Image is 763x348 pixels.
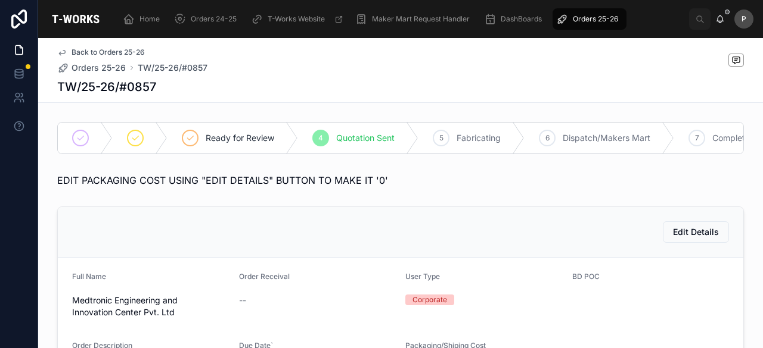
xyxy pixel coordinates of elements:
span: 6 [545,133,550,143]
a: Orders 25-26 [57,62,126,74]
span: Back to Orders 25-26 [72,48,145,57]
span: 4 [318,133,323,143]
span: Fabricating [457,132,501,144]
span: User Type [405,272,440,281]
div: Corporate [412,294,447,305]
span: Medtronic Engineering and Innovation Center Pvt. Ltd [72,294,229,318]
a: Orders 24-25 [170,8,245,30]
a: Back to Orders 25-26 [57,48,145,57]
span: Orders 25-26 [573,14,618,24]
span: 7 [695,133,699,143]
button: Edit Details [663,221,729,243]
span: DashBoards [501,14,542,24]
span: -- [239,294,246,306]
span: Ready for Review [206,132,274,144]
a: DashBoards [480,8,550,30]
a: T-Works Website [247,8,349,30]
span: Home [139,14,160,24]
div: scrollable content [113,6,689,32]
span: Dispatch/Makers Mart [563,132,650,144]
span: P [742,14,746,24]
span: Order Receival [239,272,290,281]
span: T-Works Website [268,14,325,24]
img: App logo [48,10,104,29]
a: Orders 25-26 [553,8,626,30]
span: BD POC [572,272,600,281]
a: TW/25-26/#0857 [138,62,207,74]
span: Quotation Sent [336,132,395,144]
a: Maker Mart Request Handler [352,8,478,30]
span: Maker Mart Request Handler [372,14,470,24]
a: Home [119,8,168,30]
span: Full Name [72,272,106,281]
span: Complete [712,132,750,144]
span: 5 [439,133,443,143]
span: Orders 24-25 [191,14,237,24]
h1: TW/25-26/#0857 [57,79,156,95]
span: EDIT PACKAGING COST USING "EDIT DETAILS" BUTTON TO MAKE IT '0' [57,174,388,186]
span: Edit Details [673,226,719,238]
span: Orders 25-26 [72,62,126,74]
